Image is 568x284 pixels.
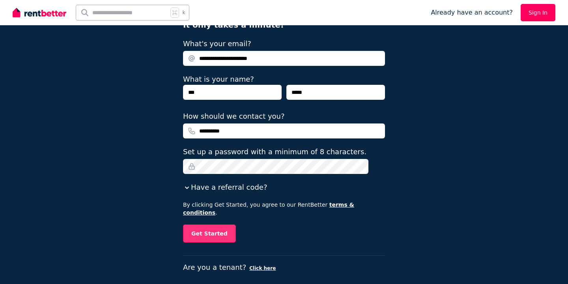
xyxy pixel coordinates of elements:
span: k [182,9,185,16]
label: What's your email? [183,38,251,49]
label: What is your name? [183,75,254,83]
button: Click here [249,265,276,271]
button: Get Started [183,224,236,243]
button: Have a referral code? [183,182,267,193]
span: Already have an account? [431,8,513,17]
p: By clicking Get Started, you agree to our RentBetter . [183,201,385,217]
label: How should we contact you? [183,111,285,122]
img: RentBetter [13,7,66,19]
a: Sign In [521,4,555,21]
label: Set up a password with a minimum of 8 characters. [183,146,366,157]
p: Are you a tenant? [183,262,385,273]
